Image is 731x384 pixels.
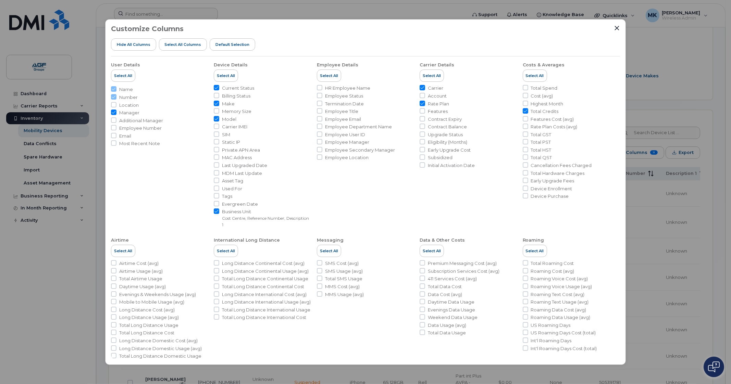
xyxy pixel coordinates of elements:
[222,154,252,161] span: MAC Address
[317,69,341,82] button: Select All
[428,299,474,305] span: Daytime Data Usage
[325,139,369,145] span: Employee Manager
[428,276,477,282] span: 411 Services Cost (avg)
[325,260,359,267] span: SMS Cost (avg)
[531,337,572,344] span: Int'l Roaming Days
[164,42,201,47] span: Select all Columns
[119,314,179,321] span: Long Distance Usage (avg)
[531,154,552,161] span: Total QST
[119,299,184,305] span: Mobile to Mobile Usage (avg)
[523,237,544,243] div: Roaming
[428,116,462,123] span: Contract Expiry
[317,62,358,68] div: Employee Details
[119,110,139,116] span: Manager
[159,38,207,51] button: Select all Columns
[217,248,235,254] span: Select All
[114,73,132,78] span: Select All
[222,101,235,107] span: Make
[428,124,467,130] span: Contract Balance
[317,245,341,257] button: Select All
[523,69,547,82] button: Select All
[222,283,304,290] span: Total Long Distance Continental Cost
[222,124,247,130] span: Carrier IMEI
[428,131,463,138] span: Upgrade Status
[531,283,592,290] span: Roaming Voice Usage (avg)
[428,108,448,115] span: Features
[531,124,578,130] span: Rate Plan Costs (avg)
[222,178,243,184] span: Asset Tag
[325,147,395,153] span: Employee Secondary Manager
[531,93,553,99] span: Cost (avg)
[222,299,311,305] span: Long Distance International Usage (avg)
[428,314,478,321] span: Weekend Data Usage
[222,201,258,207] span: Evergreen Date
[428,85,443,91] span: Carrier
[531,193,569,200] span: Device Purchase
[222,260,305,267] span: Long Distance Continental Cost (avg)
[325,124,392,130] span: Employee Department Name
[325,276,362,282] span: Total SMS Usage
[325,116,361,123] span: Employee Email
[214,237,280,243] div: International Long Distance
[111,38,156,51] button: Hide All Columns
[119,140,160,147] span: Most Recent Note
[531,260,574,267] span: Total Roaming Cost
[531,116,574,123] span: Features Cost (avg)
[214,69,238,82] button: Select All
[119,125,162,131] span: Employee Number
[119,283,166,290] span: Daytime Usage (avg)
[428,260,497,267] span: Premium Messaging Cost (avg)
[526,248,544,254] span: Select All
[119,102,139,108] span: Location
[531,314,591,321] span: Roaming Data Usage (avg)
[222,93,250,99] span: Billing Status
[222,314,306,321] span: Total Long Distance International Cost
[222,116,236,123] span: Model
[423,73,441,78] span: Select All
[428,147,471,153] span: Early Upgrade Cost
[210,38,255,51] button: Default Selection
[531,170,585,177] span: Total Hardware Charges
[428,154,453,161] span: Subsidized
[531,345,597,352] span: Int'l Roaming Days Cost (total)
[119,260,159,267] span: Airtime Cost (avg)
[325,268,363,274] span: SMS Usage (avg)
[111,69,135,82] button: Select All
[428,162,475,169] span: Initial Activation Date
[428,330,466,336] span: Total Data Usage
[531,162,592,169] span: Cancellation Fees Charged
[222,162,267,169] span: Last Upgraded Date
[420,245,444,257] button: Select All
[119,133,131,139] span: Email
[222,193,232,200] span: Tags
[119,86,133,93] span: Name
[222,216,309,227] small: Cost Centre, Reference Number, Description 1
[111,62,140,68] div: User Details
[531,307,586,313] span: Roaming Data Cost (avg)
[325,85,370,91] span: HR Employee Name
[320,248,338,254] span: Select All
[531,178,574,184] span: Early Upgrade Fees
[531,147,552,153] span: Total HST
[428,283,462,290] span: Total Data Cost
[428,101,449,107] span: Rate Plan
[222,147,260,153] span: Private APN Area
[428,291,462,298] span: Data Cost (avg)
[531,322,571,329] span: US Roaming Days
[420,62,454,68] div: Carrier Details
[531,276,588,282] span: Roaming Voice Cost (avg)
[325,101,364,107] span: Termination Date
[531,330,596,336] span: US Roaming Days Cost (total)
[428,322,466,329] span: Data Usage (avg)
[420,69,444,82] button: Select All
[531,85,558,91] span: Total Spend
[428,139,467,145] span: Eligibility (Months)
[325,108,358,115] span: Employee Title
[222,170,262,177] span: MDM Last Update
[420,237,465,243] div: Data & Other Costs
[117,42,150,47] span: Hide All Columns
[531,108,559,115] span: Total Credits
[317,237,344,243] div: Messaging
[428,268,499,274] span: Subscription Services Cost (avg)
[119,337,198,344] span: Long Distance Domestic Cost (avg)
